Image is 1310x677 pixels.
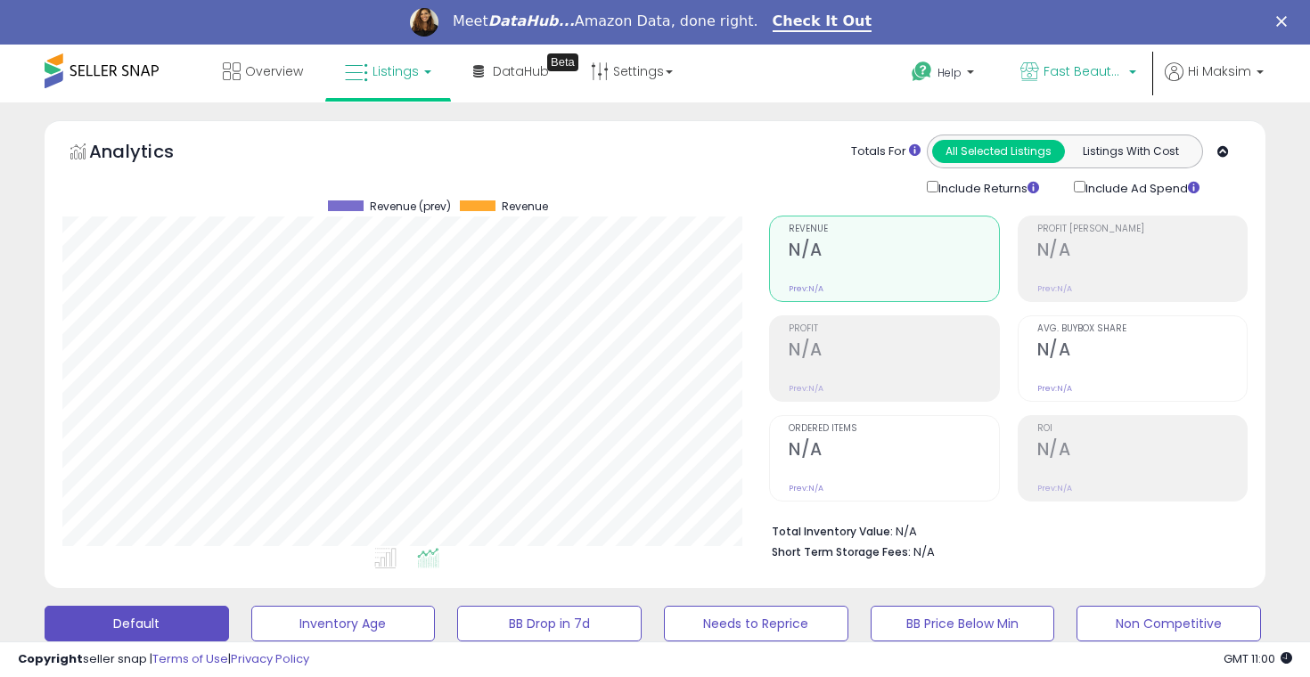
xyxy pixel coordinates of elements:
[547,53,578,71] div: Tooltip anchor
[1037,339,1247,363] h2: N/A
[871,606,1055,641] button: BB Price Below Min
[789,483,823,493] small: Prev: N/A
[45,606,229,641] button: Default
[152,650,228,667] a: Terms of Use
[1064,140,1197,163] button: Listings With Cost
[897,47,992,102] a: Help
[1077,606,1261,641] button: Non Competitive
[373,62,419,80] span: Listings
[502,200,548,213] span: Revenue
[789,439,998,463] h2: N/A
[851,143,921,160] div: Totals For
[245,62,303,80] span: Overview
[789,424,998,434] span: Ordered Items
[1188,62,1251,80] span: Hi Maksim
[772,519,1234,541] li: N/A
[1165,62,1264,102] a: Hi Maksim
[410,8,438,37] img: Profile image for Georgie
[493,62,549,80] span: DataHub
[1037,483,1072,493] small: Prev: N/A
[209,45,316,98] a: Overview
[789,339,998,363] h2: N/A
[89,139,209,168] h5: Analytics
[1037,240,1247,264] h2: N/A
[1037,224,1247,234] span: Profit [PERSON_NAME]
[1044,62,1124,80] span: Fast Beauty ([GEOGRAPHIC_DATA])
[772,544,911,559] b: Short Term Storage Fees:
[1037,283,1072,294] small: Prev: N/A
[1007,45,1150,102] a: Fast Beauty ([GEOGRAPHIC_DATA])
[789,240,998,264] h2: N/A
[251,606,436,641] button: Inventory Age
[577,45,686,98] a: Settings
[18,651,309,668] div: seller snap | |
[789,383,823,394] small: Prev: N/A
[789,283,823,294] small: Prev: N/A
[772,524,893,539] b: Total Inventory Value:
[789,224,998,234] span: Revenue
[332,45,445,98] a: Listings
[1037,424,1247,434] span: ROI
[460,45,562,98] a: DataHub
[913,177,1060,198] div: Include Returns
[932,140,1065,163] button: All Selected Listings
[18,650,83,667] strong: Copyright
[1276,16,1294,27] div: Close
[1060,177,1228,198] div: Include Ad Spend
[773,12,872,32] a: Check It Out
[911,61,933,83] i: Get Help
[789,324,998,334] span: Profit
[370,200,451,213] span: Revenue (prev)
[1037,439,1247,463] h2: N/A
[457,606,642,641] button: BB Drop in 7d
[1224,650,1292,667] span: 2025-08-18 11:00 GMT
[231,650,309,667] a: Privacy Policy
[913,543,935,560] span: N/A
[1037,324,1247,334] span: Avg. Buybox Share
[937,65,962,80] span: Help
[664,606,848,641] button: Needs to Reprice
[1037,383,1072,394] small: Prev: N/A
[453,12,758,30] div: Meet Amazon Data, done right.
[488,12,575,29] i: DataHub...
